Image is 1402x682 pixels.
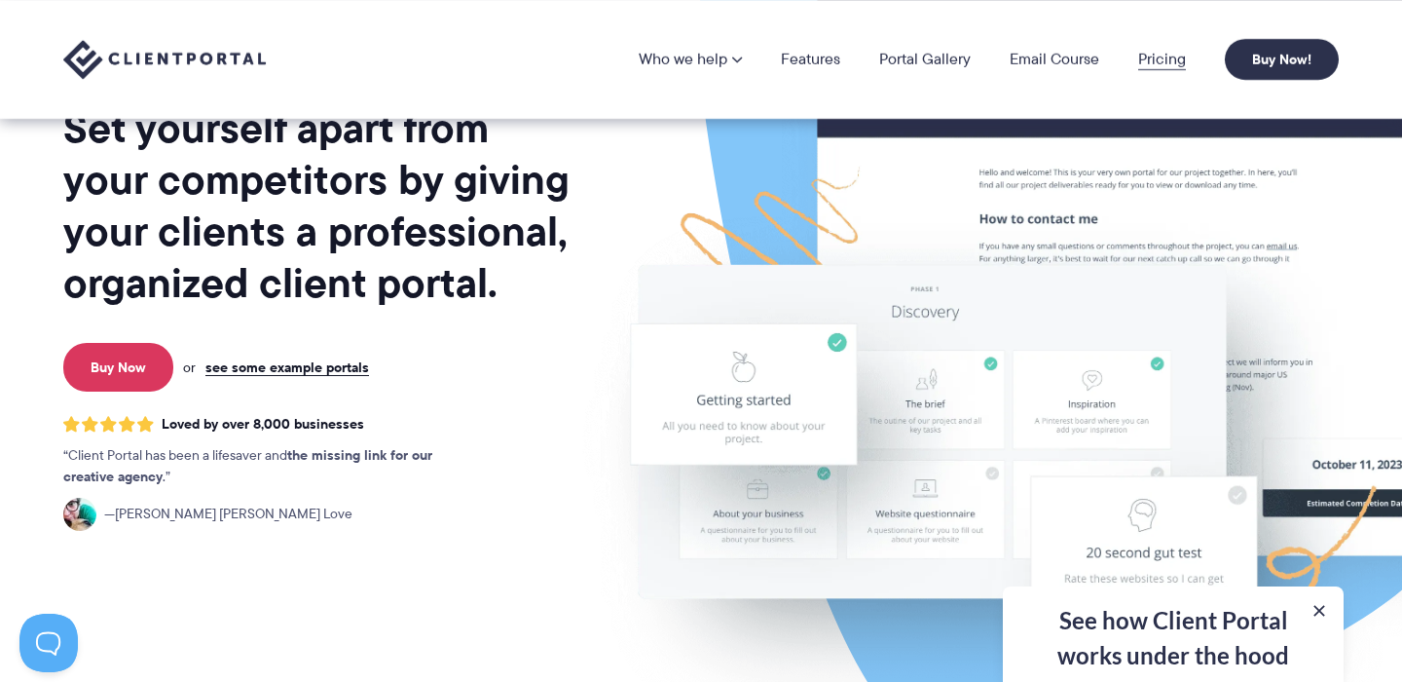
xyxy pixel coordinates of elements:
[63,444,432,487] strong: the missing link for our creative agency
[63,102,573,309] h1: Set yourself apart from your competitors by giving your clients a professional, organized client ...
[1138,52,1186,67] a: Pricing
[205,359,369,376] a: see some example portals
[1010,52,1099,67] a: Email Course
[162,416,364,433] span: Loved by over 8,000 businesses
[183,359,196,376] span: or
[879,52,971,67] a: Portal Gallery
[19,614,78,672] iframe: Toggle Customer Support
[63,343,173,392] a: Buy Now
[1225,39,1339,80] a: Buy Now!
[104,504,352,525] span: [PERSON_NAME] [PERSON_NAME] Love
[639,52,742,67] a: Who we help
[781,52,840,67] a: Features
[63,445,472,488] p: Client Portal has been a lifesaver and .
